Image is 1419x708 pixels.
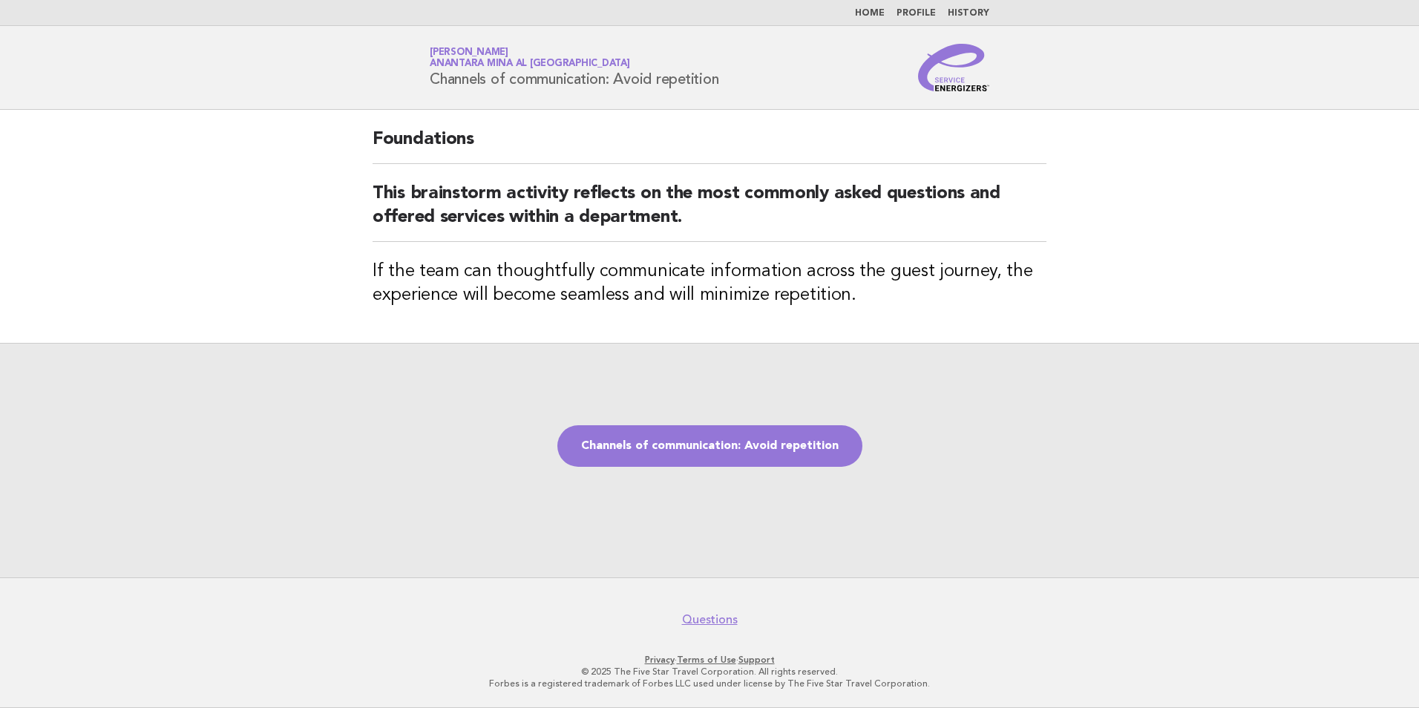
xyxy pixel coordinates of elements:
p: · · [255,654,1164,666]
a: Terms of Use [677,655,736,665]
h1: Channels of communication: Avoid repetition [430,48,718,87]
a: Home [855,9,885,18]
p: Forbes is a registered trademark of Forbes LLC used under license by The Five Star Travel Corpora... [255,678,1164,689]
a: Profile [897,9,936,18]
h2: This brainstorm activity reflects on the most commonly asked questions and offered services withi... [373,182,1046,242]
a: Channels of communication: Avoid repetition [557,425,862,467]
a: Questions [682,612,738,627]
p: © 2025 The Five Star Travel Corporation. All rights reserved. [255,666,1164,678]
a: [PERSON_NAME]Anantara Mina al [GEOGRAPHIC_DATA] [430,47,630,68]
a: Privacy [645,655,675,665]
a: History [948,9,989,18]
a: Support [738,655,775,665]
h2: Foundations [373,128,1046,164]
span: Anantara Mina al [GEOGRAPHIC_DATA] [430,59,630,69]
img: Service Energizers [918,44,989,91]
h3: If the team can thoughtfully communicate information across the guest journey, the experience wil... [373,260,1046,307]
